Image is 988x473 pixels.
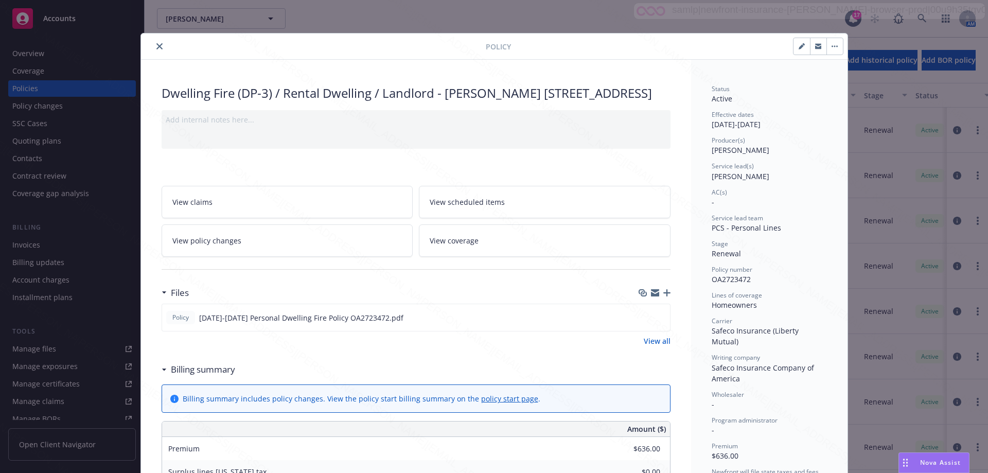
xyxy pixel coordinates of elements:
[170,313,191,322] span: Policy
[712,442,738,450] span: Premium
[153,40,166,52] button: close
[712,136,745,145] span: Producer(s)
[712,197,714,207] span: -
[168,444,200,453] span: Premium
[712,390,744,399] span: Wholesaler
[430,235,479,246] span: View coverage
[712,353,760,362] span: Writing company
[640,312,648,323] button: download file
[199,312,403,323] span: [DATE]-[DATE] Personal Dwelling Fire Policy OA2723472.pdf
[712,239,728,248] span: Stage
[712,188,727,197] span: AC(s)
[162,84,671,102] div: Dwelling Fire (DP-3) / Rental Dwelling / Landlord - [PERSON_NAME] [STREET_ADDRESS]
[712,399,714,409] span: -
[712,162,754,170] span: Service lead(s)
[712,110,754,119] span: Effective dates
[481,394,538,404] a: policy start page
[183,393,540,404] div: Billing summary includes policy changes. View the policy start billing summary on the .
[712,274,751,284] span: OA2723472
[712,416,778,425] span: Program administrator
[419,186,671,218] a: View scheduled items
[898,452,969,473] button: Nova Assist
[486,41,511,52] span: Policy
[712,145,769,155] span: [PERSON_NAME]
[657,312,666,323] button: preview file
[171,286,189,300] h3: Files
[430,197,505,207] span: View scheduled items
[712,300,757,310] span: Homeowners
[712,451,738,461] span: $636.00
[712,223,781,233] span: PCS - Personal Lines
[712,94,732,103] span: Active
[171,363,235,376] h3: Billing summary
[162,224,413,257] a: View policy changes
[166,114,666,125] div: Add internal notes here...
[712,326,801,346] span: Safeco Insurance (Liberty Mutual)
[419,224,671,257] a: View coverage
[712,265,752,274] span: Policy number
[627,424,666,434] span: Amount ($)
[920,458,961,467] span: Nova Assist
[172,235,241,246] span: View policy changes
[712,425,714,435] span: -
[899,453,912,472] div: Drag to move
[162,186,413,218] a: View claims
[712,363,816,383] span: Safeco Insurance Company of America
[162,286,189,300] div: Files
[712,249,741,258] span: Renewal
[712,84,730,93] span: Status
[712,171,769,181] span: [PERSON_NAME]
[712,317,732,325] span: Carrier
[644,336,671,346] a: View all
[712,214,763,222] span: Service lead team
[712,291,762,300] span: Lines of coverage
[172,197,213,207] span: View claims
[599,441,666,457] input: 0.00
[712,110,827,130] div: [DATE] - [DATE]
[162,363,235,376] div: Billing summary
